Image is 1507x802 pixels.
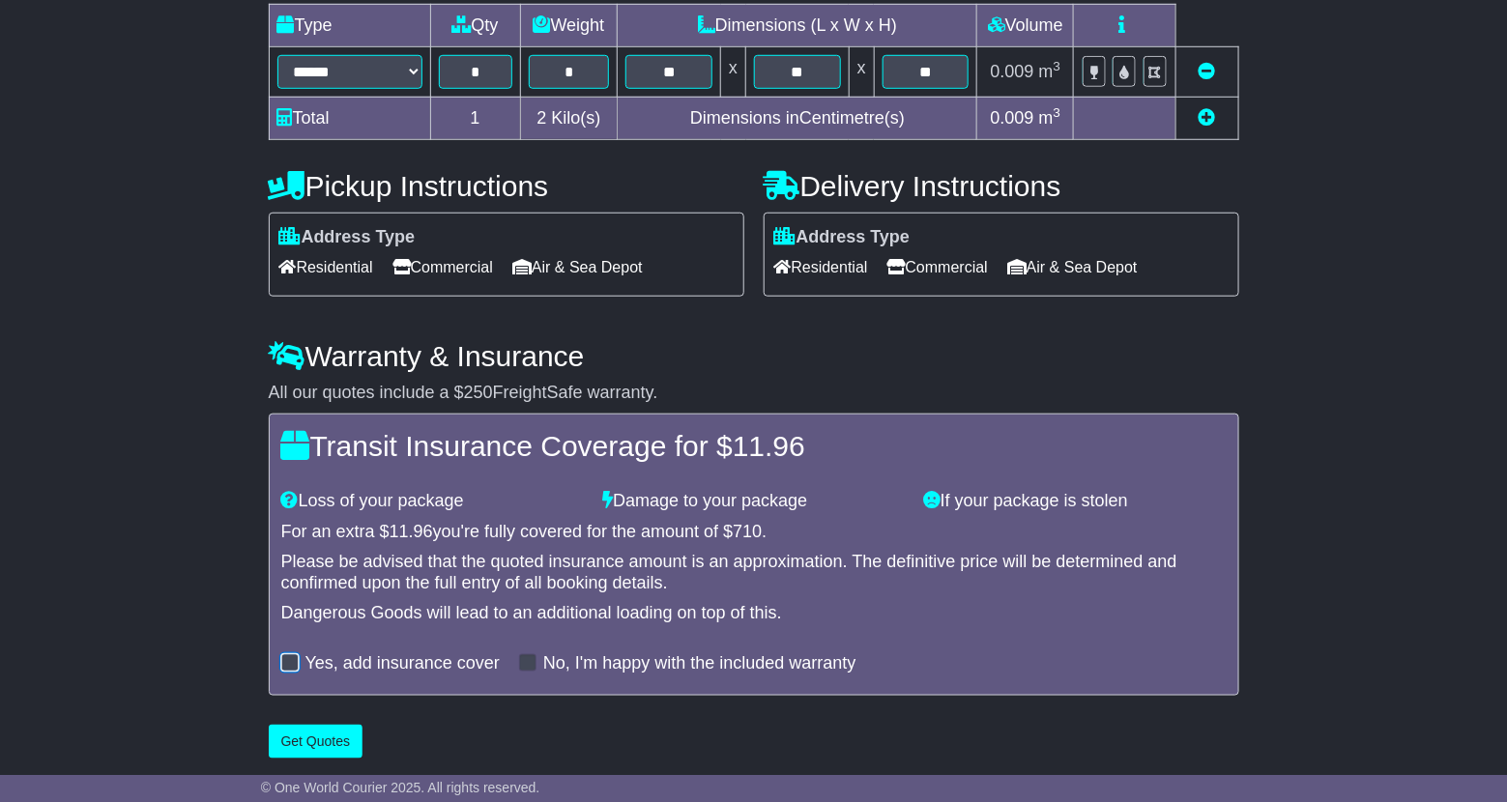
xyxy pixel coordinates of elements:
[281,603,1227,624] div: Dangerous Goods will lead to an additional loading on top of this.
[281,522,1227,543] div: For an extra $ you're fully covered for the amount of $ .
[430,4,520,46] td: Qty
[464,383,493,402] span: 250
[721,46,746,97] td: x
[536,108,546,128] span: 2
[991,108,1034,128] span: 0.009
[430,97,520,139] td: 1
[991,62,1034,81] span: 0.009
[1199,62,1216,81] a: Remove this item
[272,491,594,512] div: Loss of your package
[305,653,500,674] label: Yes, add insurance cover
[269,340,1239,372] h4: Warranty & Insurance
[269,97,430,139] td: Total
[887,252,988,282] span: Commercial
[1039,62,1061,81] span: m
[281,552,1227,593] div: Please be advised that the quoted insurance amount is an approximation. The definitive price will...
[733,522,762,541] span: 710
[977,4,1074,46] td: Volume
[269,170,744,202] h4: Pickup Instructions
[520,4,618,46] td: Weight
[281,430,1227,462] h4: Transit Insurance Coverage for $
[593,491,914,512] div: Damage to your package
[269,4,430,46] td: Type
[512,252,643,282] span: Air & Sea Depot
[392,252,493,282] span: Commercial
[390,522,433,541] span: 11.96
[279,252,373,282] span: Residential
[520,97,618,139] td: Kilo(s)
[849,46,874,97] td: x
[1007,252,1138,282] span: Air & Sea Depot
[543,653,856,674] label: No, I'm happy with the included warranty
[279,227,416,248] label: Address Type
[764,170,1239,202] h4: Delivery Instructions
[618,97,977,139] td: Dimensions in Centimetre(s)
[269,383,1239,404] div: All our quotes include a $ FreightSafe warranty.
[269,725,363,759] button: Get Quotes
[774,227,911,248] label: Address Type
[261,780,540,795] span: © One World Courier 2025. All rights reserved.
[1039,108,1061,128] span: m
[914,491,1236,512] div: If your package is stolen
[1054,105,1061,120] sup: 3
[618,4,977,46] td: Dimensions (L x W x H)
[1199,108,1216,128] a: Add new item
[774,252,868,282] span: Residential
[1054,59,1061,73] sup: 3
[733,430,805,462] span: 11.96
